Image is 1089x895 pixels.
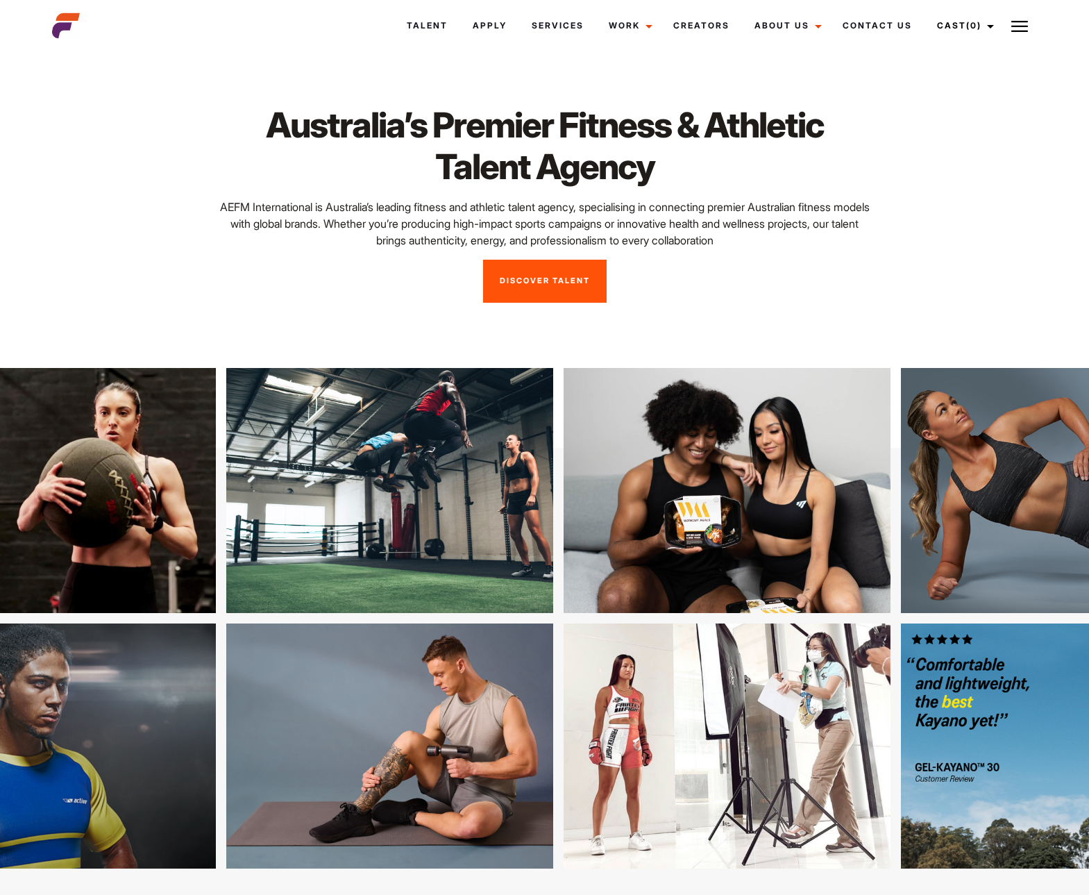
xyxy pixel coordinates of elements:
span: (0) [966,20,981,31]
a: About Us [742,7,830,44]
a: Talent [394,7,460,44]
a: Apply [460,7,519,44]
img: XZFBDsaDFB [619,624,946,869]
a: Contact Us [830,7,925,44]
a: Creators [661,7,742,44]
img: Burger icon [1011,18,1028,35]
a: Discover Talent [483,260,607,303]
a: Services [519,7,596,44]
img: cropped-aefm-brand-fav-22-square.png [52,12,80,40]
a: Cast(0) [925,7,1002,44]
p: AEFM International is Australia’s leading fitness and athletic talent agency, specialising in con... [219,199,870,249]
img: 17 [171,368,498,613]
img: wgwEG [508,368,835,613]
a: Work [596,7,661,44]
h1: Australia’s Premier Fitness & Athletic Talent Agency [219,104,870,187]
